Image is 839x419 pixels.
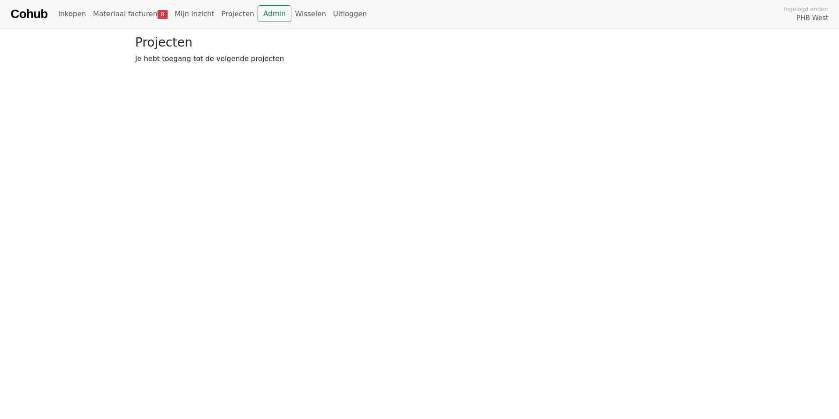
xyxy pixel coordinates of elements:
span: Ingelogd onder: [784,5,828,13]
p: Je hebt toegang tot de volgende projecten [135,54,704,64]
a: Projecten [218,5,258,23]
a: Inkopen [54,5,89,23]
span: PHB West [796,13,828,23]
a: Materiaal facturen8 [90,5,171,23]
a: Admin [258,5,291,22]
a: Uitloggen [330,5,370,23]
span: 8 [158,10,168,19]
a: Wisselen [291,5,330,23]
a: Mijn inzicht [171,5,218,23]
a: Cohub [11,4,47,25]
h3: Projecten [135,35,704,50]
